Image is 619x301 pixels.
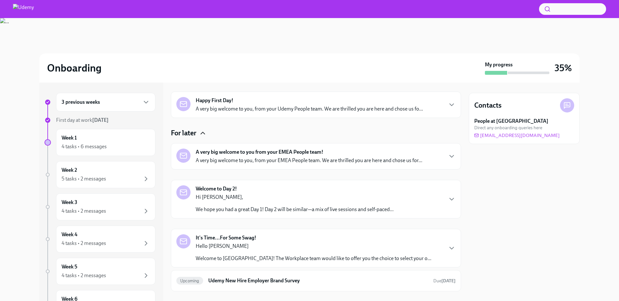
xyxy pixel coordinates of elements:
[208,277,428,284] h6: Udemy New Hire Employer Brand Survey
[196,157,422,164] p: A very big welcome to you, from your EMEA People team. We are thrilled you are here and chose us ...
[62,199,77,206] h6: Week 3
[196,105,423,112] p: A very big welcome to you, from your Udemy People team. We are thrilled you are here and chose us...
[196,206,394,213] p: We hope you had a great Day 1! Day 2 will be similar—a mix of live sessions and self-paced...
[44,161,155,188] a: Week 25 tasks • 2 messages
[196,243,431,250] p: Hello [PERSON_NAME]
[474,125,542,131] span: Direct any onboarding queries here
[62,263,77,270] h6: Week 5
[62,99,100,106] h6: 3 previous weeks
[56,117,109,123] span: First day at work
[196,255,431,262] p: Welcome to [GEOGRAPHIC_DATA]! The Workplace team would like to offer you the choice to select you...
[62,134,77,141] h6: Week 1
[92,117,109,123] strong: [DATE]
[555,62,572,74] h3: 35%
[196,149,323,156] strong: A very big welcome to you from your EMEA People team!
[171,128,196,138] h4: For later
[474,132,560,139] a: [EMAIL_ADDRESS][DOMAIN_NAME]
[433,278,456,284] span: Due
[56,93,155,112] div: 3 previous weeks
[47,62,102,74] h2: Onboarding
[196,185,237,192] strong: Welcome to Day 2!
[196,234,256,241] strong: It's Time...For Some Swag!
[13,4,34,14] img: Udemy
[441,278,456,284] strong: [DATE]
[44,129,155,156] a: Week 14 tasks • 6 messages
[196,97,233,104] strong: Happy First Day!
[433,278,456,284] span: September 13th, 2025 08:00
[171,128,461,138] div: For later
[62,167,77,174] h6: Week 2
[62,208,106,215] div: 4 tasks • 2 messages
[62,143,107,150] div: 4 tasks • 6 messages
[474,101,502,110] h4: Contacts
[176,278,203,283] span: Upcoming
[196,194,394,201] p: Hi [PERSON_NAME],
[44,226,155,253] a: Week 44 tasks • 2 messages
[44,193,155,220] a: Week 34 tasks • 2 messages
[62,240,106,247] div: 4 tasks • 2 messages
[474,118,548,125] strong: People at [GEOGRAPHIC_DATA]
[62,231,77,238] h6: Week 4
[62,272,106,279] div: 4 tasks • 2 messages
[44,258,155,285] a: Week 54 tasks • 2 messages
[485,61,513,68] strong: My progress
[44,117,155,124] a: First day at work[DATE]
[62,175,106,182] div: 5 tasks • 2 messages
[176,276,456,286] a: UpcomingUdemy New Hire Employer Brand SurveyDue[DATE]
